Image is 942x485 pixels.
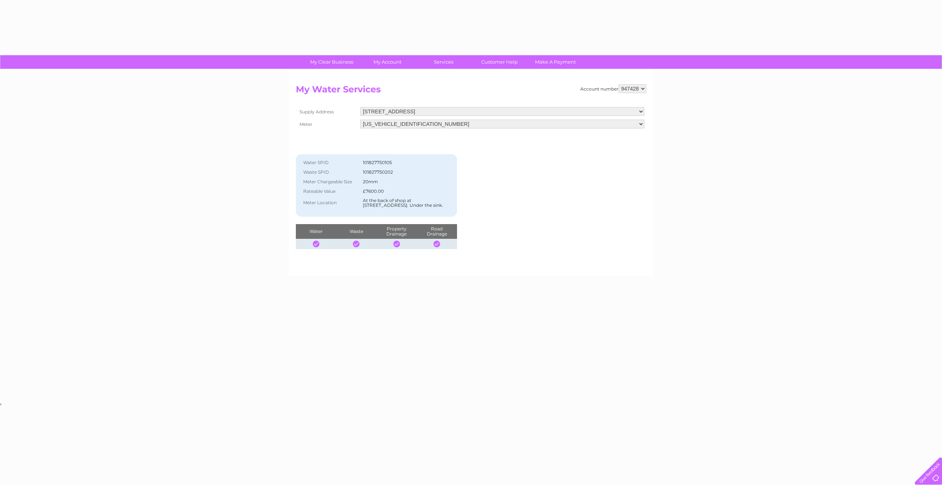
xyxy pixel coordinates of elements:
td: 20mm [361,177,453,187]
td: At the back of shop at [STREET_ADDRESS]. Under the sink. [361,196,453,210]
td: 101827750105 [361,158,453,167]
th: Waste [336,224,376,239]
th: Road Drainage [417,224,457,239]
h2: My Water Services [296,84,646,98]
th: Water SPID [300,158,361,167]
a: Make A Payment [525,55,586,69]
th: Supply Address [296,105,358,118]
td: 101827750202 [361,167,453,177]
th: Meter [296,118,358,130]
th: Property Drainage [376,224,417,239]
th: Water [296,224,336,239]
a: My Clear Business [301,55,362,69]
th: Meter Location [300,196,361,210]
div: Account number [580,84,646,93]
a: Services [413,55,474,69]
a: Customer Help [469,55,530,69]
td: £7600.00 [361,187,453,196]
th: Rateable Value [300,187,361,196]
th: Waste SPID [300,167,361,177]
a: My Account [357,55,418,69]
th: Meter Chargeable Size [300,177,361,187]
